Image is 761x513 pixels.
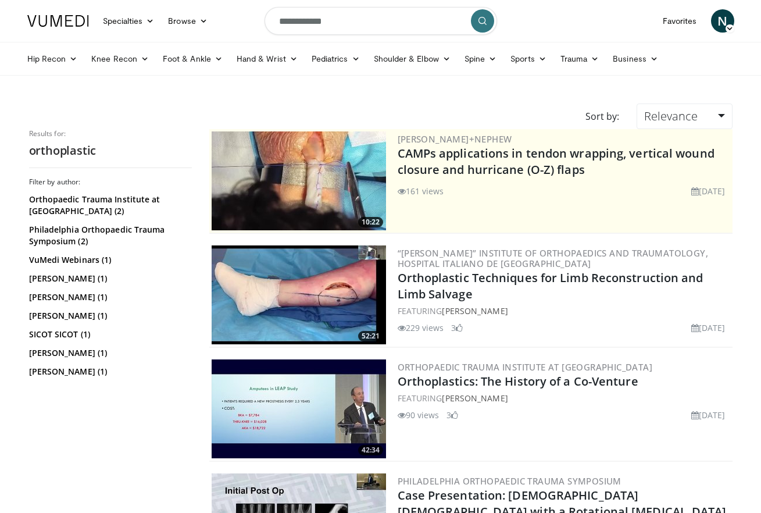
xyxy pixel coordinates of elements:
a: [PERSON_NAME] [442,393,508,404]
a: 52:21 [212,245,386,344]
a: [PERSON_NAME] (1) [29,310,189,322]
a: [PERSON_NAME] (1) [29,273,189,284]
div: Sort by: [577,104,628,129]
li: 229 views [398,322,444,334]
a: VuMedi Webinars (1) [29,254,189,266]
a: [PERSON_NAME] (1) [29,366,189,377]
a: Spine [458,47,503,70]
a: 42:34 [212,359,386,458]
span: Relevance [644,108,698,124]
a: Shoulder & Elbow [367,47,458,70]
span: 42:34 [358,445,383,455]
a: [PERSON_NAME] (1) [29,291,189,303]
div: FEATURING [398,305,730,317]
a: Philadelphia Orthopaedic Trauma Symposium [398,475,621,487]
a: Pediatrics [305,47,367,70]
a: Trauma [553,47,606,70]
a: [PERSON_NAME] (1) [29,347,189,359]
a: Browse [161,9,215,33]
div: FEATURING [398,392,730,404]
a: Business [606,47,665,70]
img: VuMedi Logo [27,15,89,27]
img: 2677e140-ee51-4d40-a5f5-4f29f195cc19.300x170_q85_crop-smart_upscale.jpg [212,131,386,230]
li: 3 [451,322,463,334]
a: 10:22 [212,131,386,230]
li: 90 views [398,409,440,421]
a: Relevance [637,104,732,129]
span: 10:22 [358,217,383,227]
a: Hip Recon [20,47,85,70]
a: N [711,9,734,33]
a: SICOT SICOT (1) [29,329,189,340]
img: e1710a84-7805-4365-9b33-f4fd8b82f3bf.300x170_q85_crop-smart_upscale.jpg [212,245,386,344]
a: Favorites [656,9,704,33]
p: Results for: [29,129,192,138]
li: [DATE] [691,322,726,334]
a: Orthoplastic Techniques for Limb Reconstruction and Limb Salvage [398,270,703,302]
li: [DATE] [691,409,726,421]
a: Foot & Ankle [156,47,230,70]
input: Search topics, interventions [265,7,497,35]
a: Orthopaedic Trauma Institute at [GEOGRAPHIC_DATA] [398,361,653,373]
img: ce2475e1-35cb-47af-a824-dcd024c4200c.300x170_q85_crop-smart_upscale.jpg [212,359,386,458]
a: CAMPs applications in tendon wrapping, vertical wound closure and hurricane (O-Z) flaps [398,145,714,177]
span: 52:21 [358,331,383,341]
a: Hand & Wrist [230,47,305,70]
li: 3 [446,409,458,421]
li: 161 views [398,185,444,197]
a: Specialties [96,9,162,33]
a: Knee Recon [84,47,156,70]
li: [DATE] [691,185,726,197]
a: Orthoplastics: The History of a Co-Venture [398,373,638,389]
a: Philadelphia Orthopaedic Trauma Symposium (2) [29,224,189,247]
a: Sports [503,47,553,70]
h3: Filter by author: [29,177,192,187]
a: “[PERSON_NAME]” Institute of Orthopaedics and Traumatology, Hospital Italiano de [GEOGRAPHIC_DATA] [398,247,709,269]
a: Orthopaedic Trauma Institute at [GEOGRAPHIC_DATA] (2) [29,194,189,217]
h2: orthoplastic [29,143,192,158]
a: [PERSON_NAME]+Nephew [398,133,512,145]
a: [PERSON_NAME] [442,305,508,316]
